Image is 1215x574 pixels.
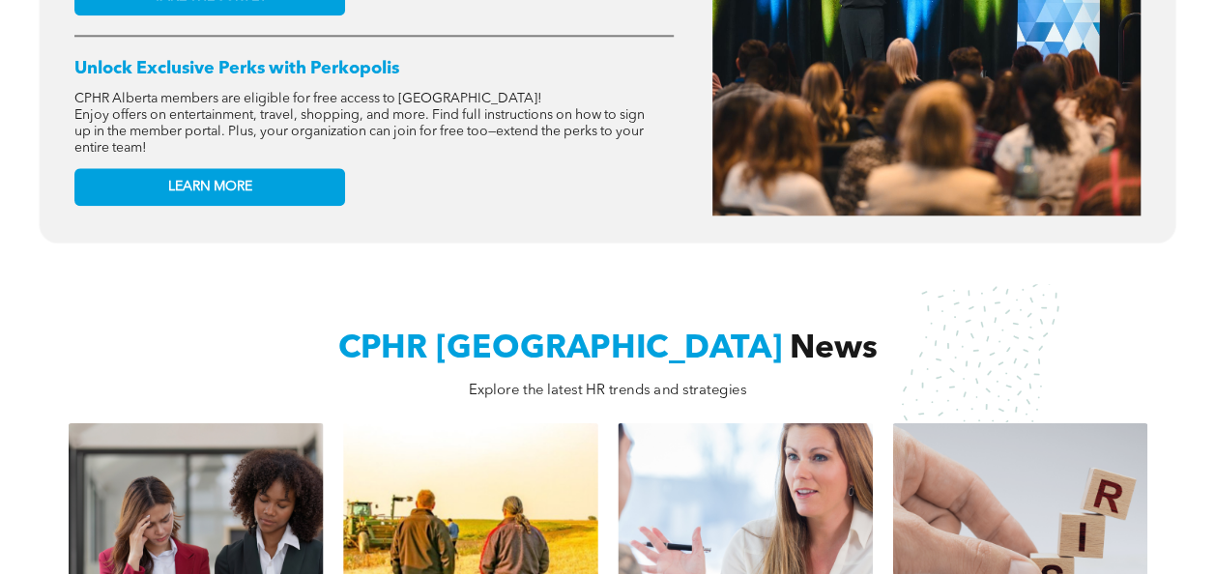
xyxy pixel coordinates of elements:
[74,108,645,155] span: Enjoy offers on entertainment, travel, shopping, and more. Find full instructions on how to sign ...
[74,92,542,105] span: CPHR Alberta members are eligible for free access to [GEOGRAPHIC_DATA]!
[168,179,252,195] span: LEARN MORE
[790,332,877,365] span: News
[74,60,399,77] span: Unlock Exclusive Perks with Perkopolis
[337,332,781,365] span: CPHR [GEOGRAPHIC_DATA]
[469,383,746,397] span: Explore the latest HR trends and strategies
[74,168,345,206] a: LEARN MORE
